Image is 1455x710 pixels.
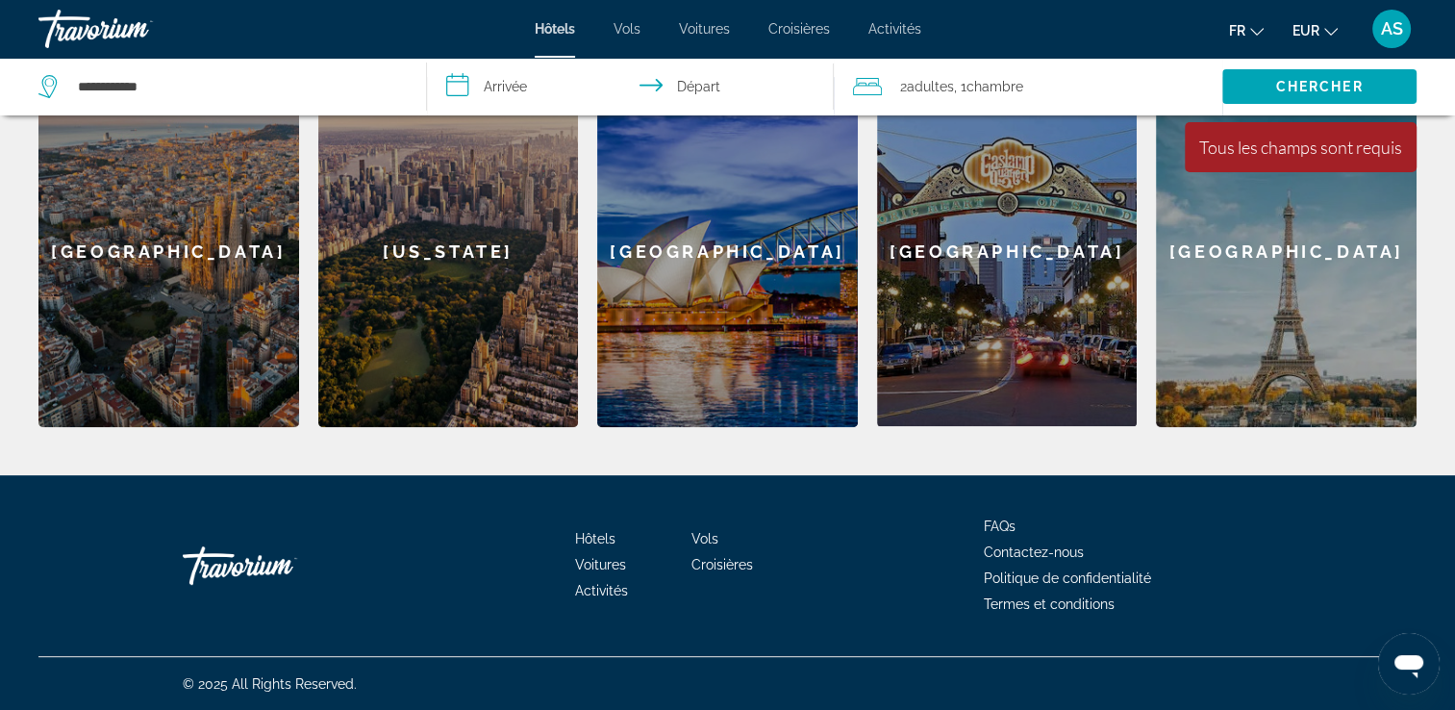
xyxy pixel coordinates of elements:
a: Voitures [575,557,626,572]
button: Select check in and out date [427,58,835,115]
a: Activités [868,21,921,37]
input: Search hotel destination [76,72,397,101]
a: Hôtels [575,531,615,546]
a: Go Home [183,537,375,595]
button: User Menu [1367,9,1417,49]
a: Contactez-nous [984,545,1084,560]
div: [US_STATE] [318,77,579,427]
span: © 2025 All Rights Reserved. [183,676,357,692]
button: Change language [1229,16,1264,44]
a: Vols [614,21,640,37]
div: [GEOGRAPHIC_DATA] [1156,77,1417,427]
div: [GEOGRAPHIC_DATA] [38,77,299,427]
a: FAQs [984,519,1016,534]
a: Termes et conditions [984,596,1115,612]
a: Sydney[GEOGRAPHIC_DATA] [597,77,858,427]
span: Adultes [906,79,953,94]
a: New York[US_STATE] [318,77,579,427]
a: Politique de confidentialité [984,571,1151,586]
span: AS [1381,19,1403,38]
span: , 1 [953,73,1022,100]
button: Search [1222,69,1417,104]
span: Chambre [966,79,1022,94]
span: Chercher [1276,79,1364,94]
a: San Diego[GEOGRAPHIC_DATA] [877,77,1138,427]
span: fr [1229,23,1245,38]
button: Travelers: 2 adults, 0 children [834,58,1222,115]
button: Change currency [1292,16,1338,44]
a: Vols [691,531,718,546]
div: [GEOGRAPHIC_DATA] [597,77,858,427]
span: 2 [899,73,953,100]
a: Paris[GEOGRAPHIC_DATA] [1156,77,1417,427]
div: Tous les champs sont requis [1199,137,1402,158]
a: Activités [575,583,628,598]
a: Voitures [679,21,730,37]
span: EUR [1292,23,1319,38]
a: Croisières [768,21,830,37]
a: Hôtels [535,21,575,37]
a: Croisières [691,557,753,572]
a: Barcelona[GEOGRAPHIC_DATA] [38,77,299,427]
iframe: Bouton de lancement de la fenêtre de messagerie [1378,633,1440,695]
a: Travorium [38,4,231,54]
div: [GEOGRAPHIC_DATA] [877,77,1138,426]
